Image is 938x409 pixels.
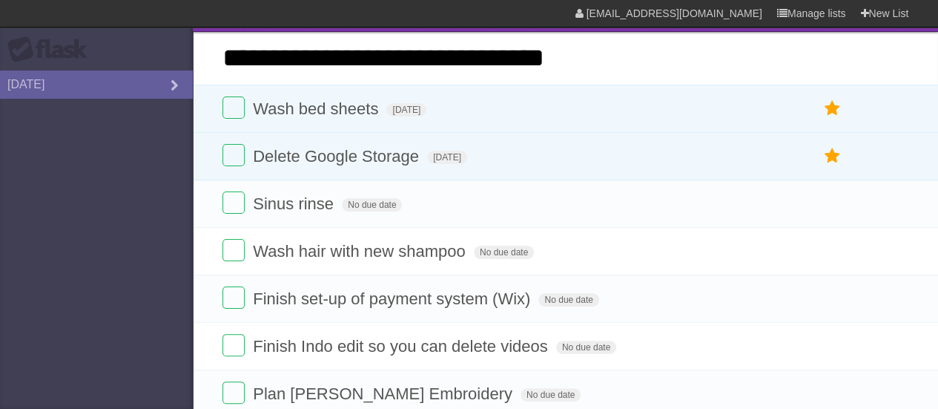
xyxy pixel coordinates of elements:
label: Star task [818,144,846,168]
span: Wash bed sheets [253,99,382,118]
label: Done [222,96,245,119]
span: Delete Google Storage [253,147,423,166]
span: [DATE] [386,103,426,117]
span: Finish set-up of payment system (Wix) [253,289,534,308]
label: Done [222,382,245,404]
span: No due date [342,198,402,212]
span: No due date [474,246,534,259]
label: Done [222,334,245,356]
span: No due date [556,341,616,354]
span: No due date [521,388,581,402]
label: Done [222,192,245,214]
label: Done [222,239,245,261]
span: Wash hair with new shampoo [253,242,469,261]
span: Plan [PERSON_NAME] Embroidery [253,385,516,403]
div: Flask [7,36,96,63]
label: Done [222,144,245,166]
label: Done [222,287,245,309]
label: Star task [818,96,846,121]
span: Finish Indo edit so you can delete videos [253,337,551,356]
span: No due date [538,293,598,307]
span: [DATE] [427,151,467,164]
span: Sinus rinse [253,194,337,213]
